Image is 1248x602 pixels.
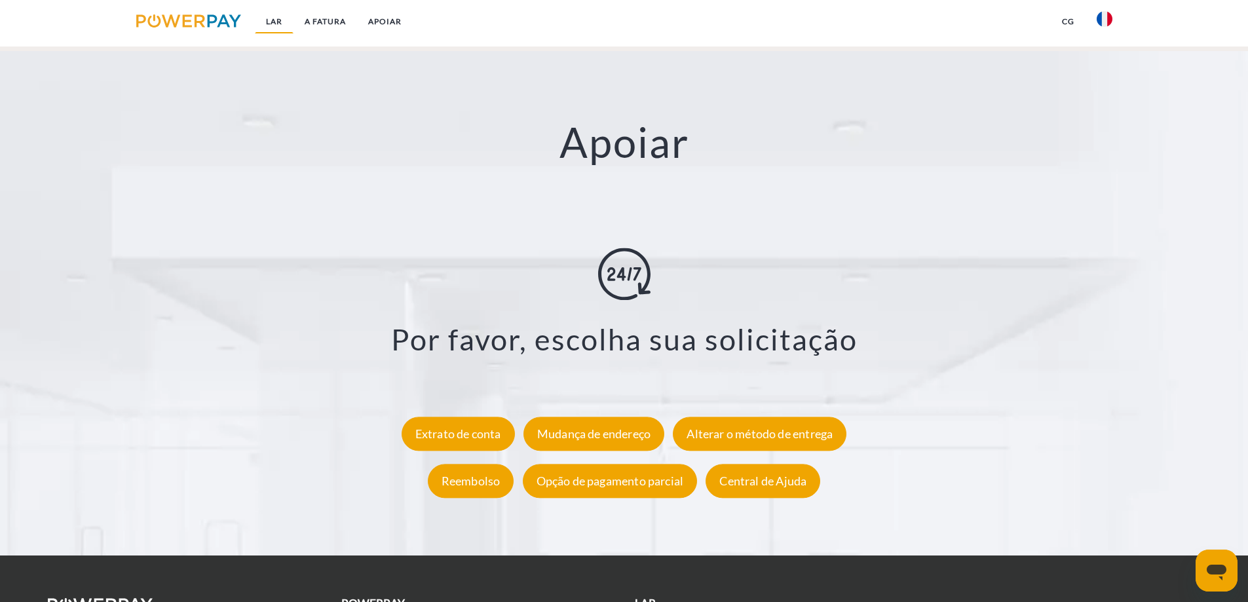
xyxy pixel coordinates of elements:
[702,474,823,488] a: Central de Ajuda
[425,474,518,488] a: Reembolso
[1097,11,1112,27] img: fr
[719,474,806,488] font: Central de Ajuda
[687,426,833,441] font: Alterar o método de entrega
[415,426,501,441] font: Extrato de conta
[520,426,668,441] a: Mudança de endereço
[670,426,850,441] a: Alterar o método de entrega
[520,474,701,488] a: Opção de pagamento parcial
[442,474,501,488] font: Reembolso
[368,16,402,26] font: Apoiar
[559,117,689,166] font: Apoiar
[398,426,518,441] a: Extrato de conta
[136,14,242,28] img: logo-powerpay.svg
[598,248,651,301] img: online-shopping.svg
[537,474,684,488] font: Opção de pagamento parcial
[537,426,651,441] font: Mudança de endereço
[266,16,282,26] font: Lar
[391,322,858,358] font: Por favor, escolha sua solicitação
[305,16,346,26] font: A FATURA
[1196,550,1238,592] iframe: Botão para proteger uma menina de mensagens
[255,10,293,33] a: Lar
[357,10,413,33] a: Apoiar
[1051,10,1086,33] a: CG
[1062,16,1074,26] font: CG
[293,10,357,33] a: A FATURA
